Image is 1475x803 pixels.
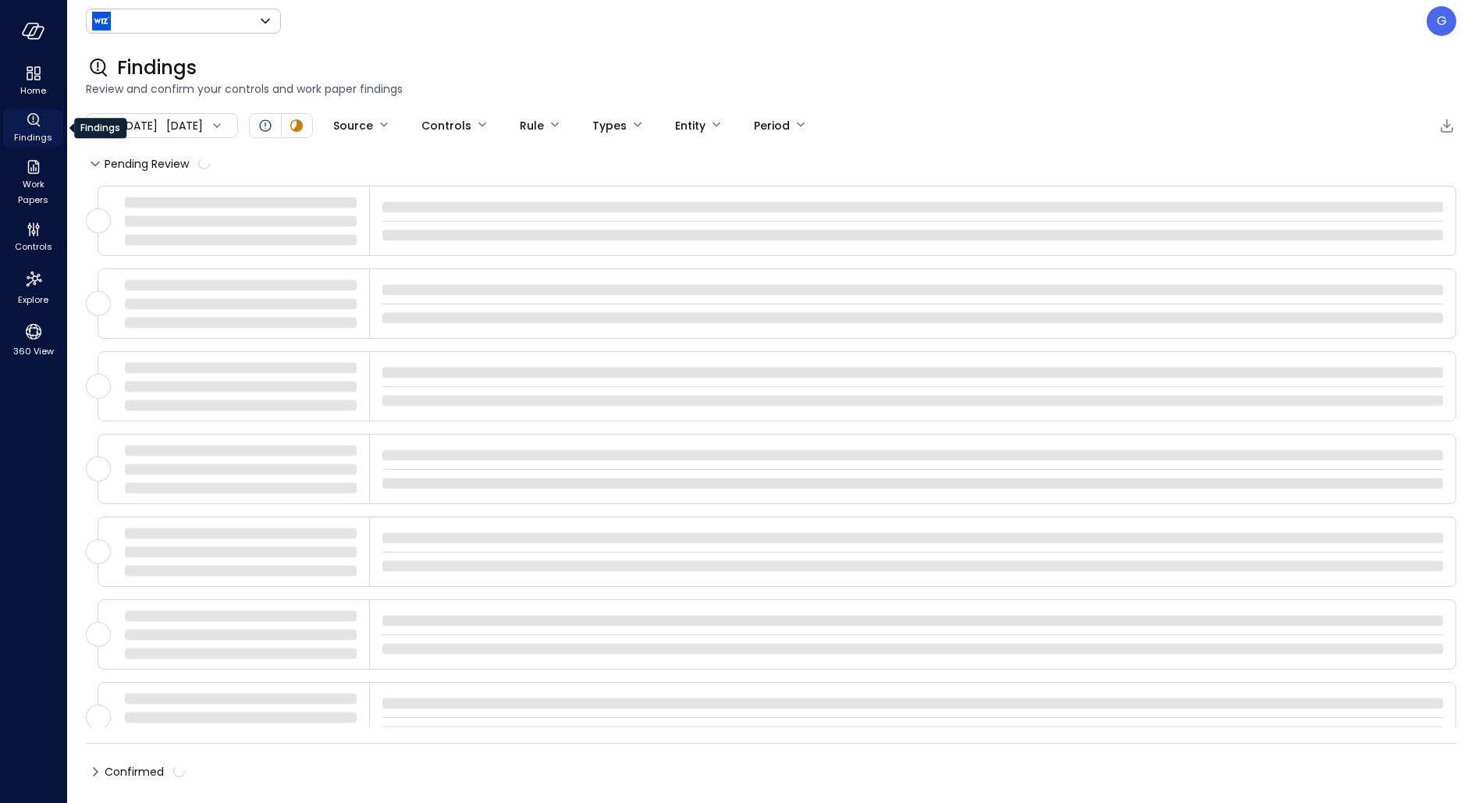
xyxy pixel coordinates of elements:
[121,117,158,134] span: [DATE]
[198,158,210,169] span: calculating...
[256,116,275,135] div: Open
[3,156,63,209] div: Work Papers
[333,112,373,139] div: Source
[92,12,111,30] img: Icon
[173,766,185,777] span: calculating...
[86,80,1456,98] span: Review and confirm your controls and work paper findings
[14,130,52,145] span: Findings
[1437,12,1447,30] p: G
[74,118,126,138] div: Findings
[105,151,210,176] span: Pending Review
[3,109,63,147] div: Findings
[592,112,627,139] div: Types
[1427,6,1456,36] div: Guy
[9,176,57,208] span: Work Papers
[675,112,706,139] div: Entity
[520,112,544,139] div: Rule
[15,239,52,254] span: Controls
[421,112,471,139] div: Controls
[18,292,48,307] span: Explore
[3,219,63,256] div: Controls
[13,343,54,359] span: 360 View
[3,318,63,361] div: 360 View
[3,62,63,100] div: Home
[105,759,185,784] span: Confirmed
[20,83,46,98] span: Home
[3,265,63,309] div: Explore
[287,116,306,135] div: In Progress
[117,55,197,80] span: Findings
[754,112,790,139] div: Period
